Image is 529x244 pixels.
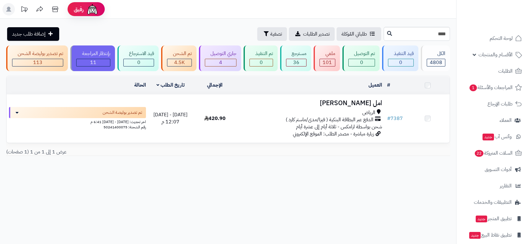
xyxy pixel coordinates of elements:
[5,45,69,71] a: تم تصدير بوليصة الشحن 113
[160,45,197,71] a: تم الشحن 4.5K
[257,27,287,41] button: تصفية
[104,124,146,130] span: رقم الشحنة: 50241400075
[240,100,382,107] h3: امل [PERSON_NAME]
[478,50,513,59] span: الأقسام والمنتجات
[387,115,403,122] a: #7387
[387,115,390,122] span: #
[482,132,512,141] span: وآتس آب
[460,146,525,161] a: السلات المتروكة22
[469,231,512,239] span: تطبيق نقاط البيع
[303,30,330,38] span: تصدير الطلبات
[242,45,279,71] a: تم التنفيذ 0
[420,45,451,71] a: الكل4808
[86,3,99,15] img: ai-face.png
[286,116,373,123] span: الدفع عبر البطاقة البنكية ( فيزا/مدى/ماستر كارد )
[474,149,513,157] span: السلات المتروكة
[219,59,222,66] span: 4
[430,59,442,66] span: 4808
[124,59,154,66] div: 0
[12,30,46,38] span: إضافة طلب جديد
[349,59,375,66] div: 0
[260,59,263,66] span: 0
[388,59,413,66] div: 0
[320,50,335,57] div: ملغي
[388,50,413,57] div: قيد التنفيذ
[16,3,32,17] a: تحديثات المنصة
[476,216,487,222] span: جديد
[205,59,236,66] div: 4
[483,134,494,140] span: جديد
[69,45,116,71] a: بإنتظار المراجعة 11
[2,148,228,156] div: عرض 1 إلى 1 من 1 (1 صفحات)
[137,59,140,66] span: 0
[360,59,363,66] span: 0
[12,50,63,57] div: تم تصدير بوليصة الشحن
[474,198,512,207] span: التطبيقات والخدمات
[469,83,513,92] span: المراجعات والأسئلة
[337,27,381,41] a: طلباتي المُوكلة
[116,45,160,71] a: قيد الاسترجاع 0
[7,27,59,41] a: إضافة طلب جديد
[293,130,374,138] span: زيارة مباشرة - مصدر الطلب: الموقع الإلكتروني
[33,59,42,66] span: 113
[460,113,525,128] a: العملاء
[12,59,63,66] div: 113
[270,30,282,38] span: تصفية
[460,129,525,144] a: وآتس آبجديد
[487,100,513,108] span: طلبات الإرجاع
[485,165,512,174] span: أدوات التسويق
[460,195,525,210] a: التطبيقات والخدمات
[9,118,146,125] div: اخر تحديث: [DATE] - [DATE] 6:41 م
[490,34,513,43] span: لوحة التحكم
[293,59,299,66] span: 36
[77,59,110,66] div: 11
[460,96,525,111] a: طلبات الإرجاع
[103,109,142,116] span: تم تصدير بوليصة الشحن
[469,232,481,239] span: جديد
[341,45,381,71] a: تم التوصيل 0
[249,50,273,57] div: تم التنفيذ
[381,45,419,71] a: قيد التنفيذ 0
[286,50,306,57] div: مسترجع
[90,59,96,66] span: 11
[312,45,341,71] a: ملغي 101
[460,211,525,226] a: تطبيق المتجرجديد
[74,6,84,13] span: رفيق
[207,81,223,89] a: الإجمالي
[500,182,512,190] span: التقارير
[76,50,110,57] div: بإنتظار المراجعة
[153,111,187,126] span: [DATE] - [DATE] 12:07 م
[500,116,512,125] span: العملاء
[460,228,525,242] a: تطبيق نقاط البيعجديد
[348,50,375,57] div: تم التوصيل
[368,81,382,89] a: العميل
[198,45,242,71] a: جاري التوصيل 4
[498,67,513,75] span: الطلبات
[286,59,306,66] div: 36
[167,50,192,57] div: تم الشحن
[469,84,477,91] span: 1
[167,59,191,66] div: 4542
[460,31,525,46] a: لوحة التحكم
[460,64,525,79] a: الطلبات
[342,30,367,38] span: طلباتي المُوكلة
[323,59,332,66] span: 101
[279,45,312,71] a: مسترجع 36
[362,109,375,116] span: الرياض
[427,50,445,57] div: الكل
[475,150,483,157] span: 22
[123,50,154,57] div: قيد الاسترجاع
[387,81,390,89] a: #
[289,27,335,41] a: تصدير الطلبات
[460,178,525,193] a: التقارير
[250,59,272,66] div: 0
[399,59,402,66] span: 0
[460,162,525,177] a: أدوات التسويق
[205,50,236,57] div: جاري التوصيل
[156,81,185,89] a: تاريخ الطلب
[475,214,512,223] span: تطبيق المتجر
[296,123,382,131] span: شحن بواسطة ارامكس - ثلاثة أيام إلى عشرة أيام
[134,81,146,89] a: الحالة
[460,80,525,95] a: المراجعات والأسئلة1
[174,59,185,66] span: 4.5K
